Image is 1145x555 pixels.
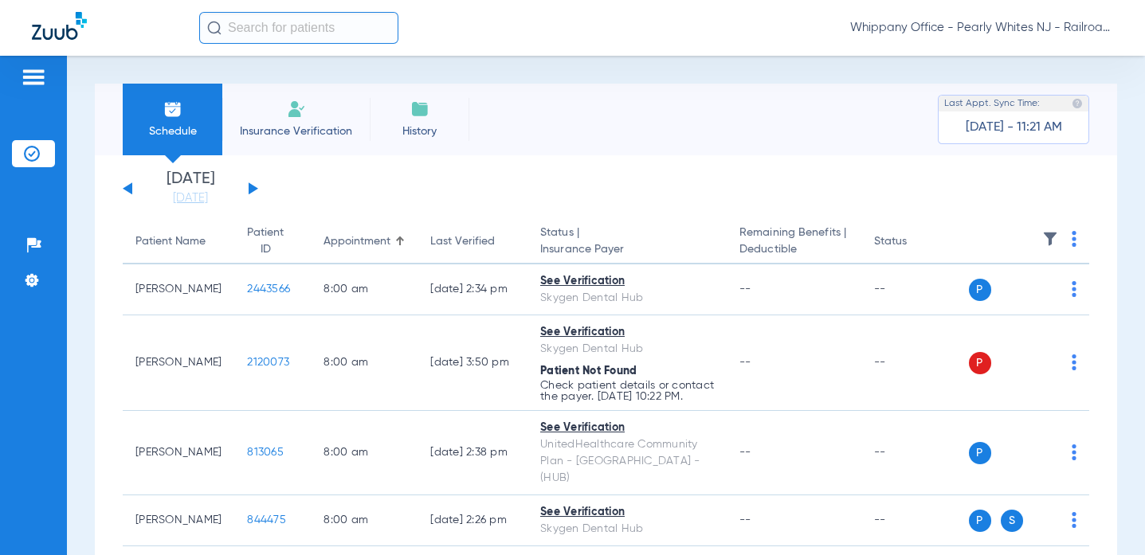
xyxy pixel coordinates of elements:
[247,357,289,368] span: 2120073
[418,411,527,495] td: [DATE] 2:38 PM
[861,495,969,546] td: --
[410,100,429,119] img: History
[1072,281,1076,297] img: group-dot-blue.svg
[430,233,495,250] div: Last Verified
[287,100,306,119] img: Manual Insurance Verification
[247,283,290,295] span: 2443566
[247,514,286,526] span: 844475
[382,123,457,139] span: History
[1065,479,1145,555] iframe: Chat Widget
[143,171,238,206] li: [DATE]
[199,12,398,44] input: Search for patients
[969,279,991,301] span: P
[430,233,515,250] div: Last Verified
[234,123,358,139] span: Insurance Verification
[1072,98,1083,109] img: last sync help info
[540,504,714,521] div: See Verification
[1001,510,1023,532] span: S
[540,380,714,402] p: Check patient details or contact the payer. [DATE] 10:22 PM.
[969,442,991,464] span: P
[1072,354,1076,370] img: group-dot-blue.svg
[861,411,969,495] td: --
[527,220,727,264] th: Status |
[418,495,527,546] td: [DATE] 2:26 PM
[739,357,751,368] span: --
[123,264,234,315] td: [PERSON_NAME]
[1042,231,1058,247] img: filter.svg
[143,190,238,206] a: [DATE]
[418,264,527,315] td: [DATE] 2:34 PM
[540,521,714,537] div: Skygen Dental Hub
[540,324,714,341] div: See Verification
[540,420,714,436] div: See Verification
[135,233,222,250] div: Patient Name
[966,119,1062,135] span: [DATE] - 11:21 AM
[324,233,405,250] div: Appointment
[21,68,46,87] img: hamburger-icon
[969,510,991,532] span: P
[727,220,861,264] th: Remaining Benefits |
[311,315,418,411] td: 8:00 AM
[163,100,182,119] img: Schedule
[311,495,418,546] td: 8:00 AM
[1072,231,1076,247] img: group-dot-blue.svg
[739,514,751,526] span: --
[247,225,298,258] div: Patient ID
[861,220,969,264] th: Status
[540,436,714,487] div: UnitedHealthcare Community Plan - [GEOGRAPHIC_DATA] - (HUB)
[850,20,1113,36] span: Whippany Office - Pearly Whites NJ - Railroad Plaza Dental Associates Spec LLC - [GEOGRAPHIC_DATA...
[540,241,714,258] span: Insurance Payer
[739,241,848,258] span: Deductible
[969,352,991,374] span: P
[540,365,637,377] span: Patient Not Found
[123,495,234,546] td: [PERSON_NAME]
[861,264,969,315] td: --
[540,341,714,358] div: Skygen Dental Hub
[247,447,284,458] span: 813065
[135,123,210,139] span: Schedule
[540,273,714,290] div: See Verification
[861,315,969,411] td: --
[207,21,222,35] img: Search Icon
[123,315,234,411] td: [PERSON_NAME]
[739,283,751,295] span: --
[135,233,206,250] div: Patient Name
[247,225,284,258] div: Patient ID
[123,411,234,495] td: [PERSON_NAME]
[540,290,714,307] div: Skygen Dental Hub
[944,96,1040,111] span: Last Appt. Sync Time:
[418,315,527,411] td: [DATE] 3:50 PM
[1072,444,1076,460] img: group-dot-blue.svg
[32,12,87,40] img: Zuub Logo
[311,411,418,495] td: 8:00 AM
[311,264,418,315] td: 8:00 AM
[324,233,390,250] div: Appointment
[739,447,751,458] span: --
